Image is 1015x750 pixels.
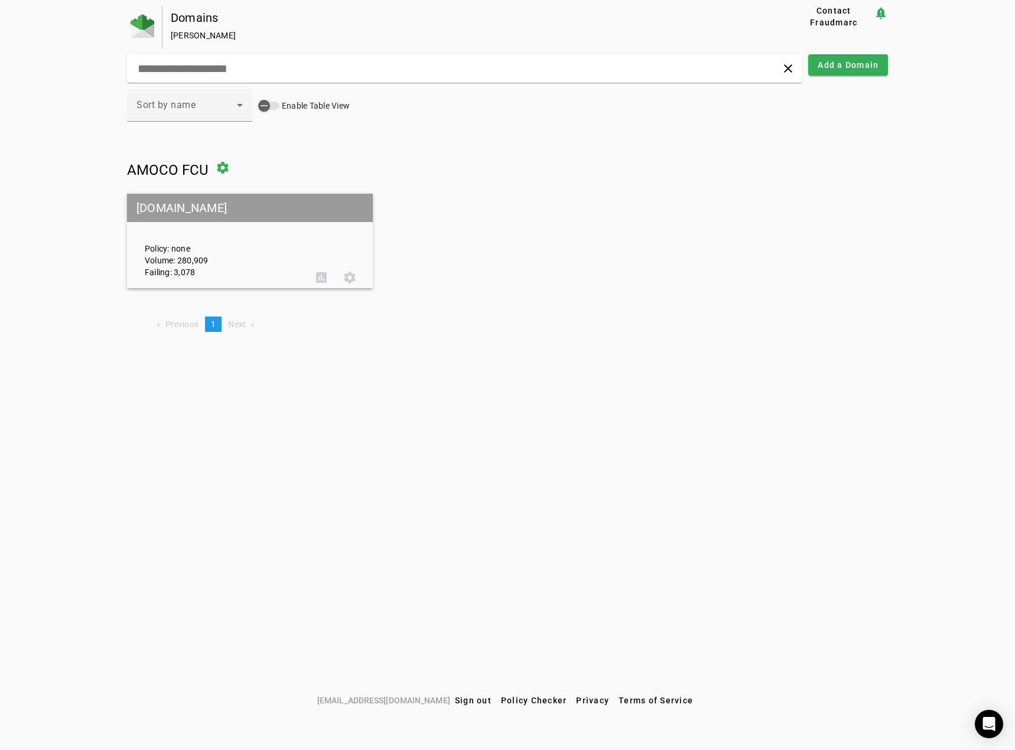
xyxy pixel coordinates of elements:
span: Sort by name [136,99,196,110]
button: Settings [336,263,364,292]
span: Terms of Service [619,696,693,705]
button: Add a Domain [808,54,888,76]
mat-icon: notification_important [874,6,888,20]
span: Next [228,319,246,329]
button: Terms of Service [614,690,698,711]
app-page-header: Domains [127,6,889,48]
nav: Pagination [127,317,889,332]
span: AMOCO FCU [127,162,209,178]
span: Policy Checker [501,696,567,705]
div: Domains [171,12,756,24]
button: DMARC Report [307,263,336,292]
button: Policy Checker [496,690,572,711]
span: [EMAIL_ADDRESS][DOMAIN_NAME] [317,694,450,707]
button: Contact Fraudmarc [793,6,874,27]
span: Sign out [455,696,492,705]
span: 1 [211,319,216,329]
div: Open Intercom Messenger [975,710,1003,738]
span: Add a Domain [818,59,879,71]
span: Contact Fraudmarc [798,5,869,28]
div: [PERSON_NAME] [171,30,756,41]
span: Previous [165,319,199,329]
span: Privacy [576,696,609,705]
label: Enable Table View [279,100,350,112]
div: Policy: none Volume: 280,909 Failing: 3,078 [136,204,307,278]
mat-grid-tile-header: [DOMAIN_NAME] [127,194,373,222]
button: Sign out [450,690,496,711]
img: Fraudmarc Logo [131,14,154,38]
button: Privacy [571,690,614,711]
